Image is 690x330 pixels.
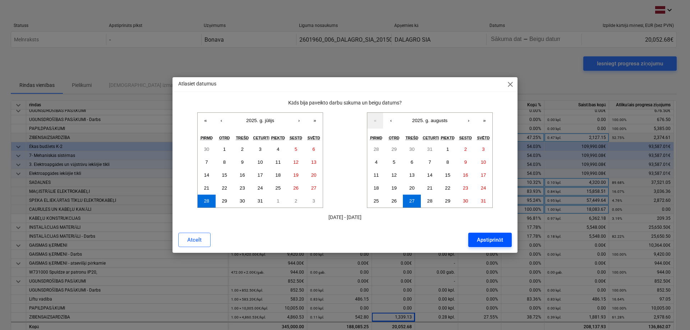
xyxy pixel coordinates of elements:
[481,159,486,165] abbr: 2025. gada 10. augusts
[373,198,379,204] abbr: 2025. gada 25. augusts
[468,233,512,247] button: Apstiprināt
[269,182,287,195] button: 2025. gada 25. jūlijs
[241,159,244,165] abbr: 2025. gada 9. jūlijs
[385,143,403,156] button: 2025. gada 29. jūlijs
[205,159,208,165] abbr: 2025. gada 7. jūlijs
[411,159,413,165] abbr: 2025. gada 6. augusts
[367,113,383,129] button: «
[291,113,307,129] button: ›
[222,198,227,204] abbr: 2025. gada 29. jūlijs
[457,169,475,182] button: 2025. gada 16. augusts
[385,156,403,169] button: 2025. gada 5. augusts
[312,198,315,204] abbr: 2025. gada 3. augusts
[259,147,261,152] abbr: 2025. gada 3. jūlijs
[251,169,269,182] button: 2025. gada 17. jūlijs
[293,185,299,191] abbr: 2025. gada 26. jūlijs
[474,143,492,156] button: 2025. gada 3. augusts
[213,113,229,129] button: ‹
[271,136,285,140] abbr: Piektdiena
[295,198,297,204] abbr: 2025. gada 2. augusts
[178,99,512,107] p: Kāds bija paveikto darbu sākuma un beigu datums?
[391,185,397,191] abbr: 2025. gada 19. augusts
[201,136,213,140] abbr: Pirmdiena
[391,172,397,178] abbr: 2025. gada 12. augusts
[233,182,251,195] button: 2025. gada 23. jūlijs
[236,136,249,140] abbr: Trešdiena
[275,185,281,191] abbr: 2025. gada 25. jūlijs
[464,147,467,152] abbr: 2025. gada 2. augusts
[403,169,421,182] button: 2025. gada 13. augusts
[258,198,263,204] abbr: 2025. gada 31. jūlijs
[367,182,385,195] button: 2025. gada 18. augusts
[198,156,216,169] button: 2025. gada 7. jūlijs
[474,169,492,182] button: 2025. gada 17. augusts
[178,214,512,221] p: [DATE] - [DATE]
[258,172,263,178] abbr: 2025. gada 17. jūlijs
[312,147,315,152] abbr: 2025. gada 6. jūlijs
[269,195,287,208] button: 2025. gada 1. augusts
[198,195,216,208] button: 2025. gada 28. jūlijs
[251,182,269,195] button: 2025. gada 24. jūlijs
[373,172,379,178] abbr: 2025. gada 11. augusts
[311,159,317,165] abbr: 2025. gada 13. jūlijs
[421,182,439,195] button: 2025. gada 21. augusts
[269,156,287,169] button: 2025. gada 11. jūlijs
[409,172,415,178] abbr: 2025. gada 13. augusts
[474,182,492,195] button: 2025. gada 24. augusts
[409,185,415,191] abbr: 2025. gada 20. augusts
[373,147,379,152] abbr: 2025. gada 28. jūlijs
[385,195,403,208] button: 2025. gada 26. augusts
[295,147,297,152] abbr: 2025. gada 5. jūlijs
[251,143,269,156] button: 2025. gada 3. jūlijs
[308,136,320,140] abbr: Svētdiena
[246,118,274,123] span: 2025. g. jūlijs
[457,156,475,169] button: 2025. gada 9. augusts
[391,198,397,204] abbr: 2025. gada 26. augusts
[403,182,421,195] button: 2025. gada 20. augusts
[457,182,475,195] button: 2025. gada 23. augusts
[287,156,305,169] button: 2025. gada 12. jūlijs
[305,195,323,208] button: 2025. gada 3. augusts
[421,156,439,169] button: 2025. gada 7. augusts
[367,169,385,182] button: 2025. gada 11. augusts
[427,185,433,191] abbr: 2025. gada 21. augusts
[421,195,439,208] button: 2025. gada 28. augusts
[459,136,472,140] abbr: Sestdiena
[305,156,323,169] button: 2025. gada 13. jūlijs
[370,136,382,140] abbr: Pirmdiena
[204,185,209,191] abbr: 2025. gada 21. jūlijs
[482,147,484,152] abbr: 2025. gada 3. augusts
[216,182,234,195] button: 2025. gada 22. jūlijs
[223,147,226,152] abbr: 2025. gada 1. jūlijs
[216,169,234,182] button: 2025. gada 15. jūlijs
[253,136,271,140] abbr: Ceturtdiena
[275,172,281,178] abbr: 2025. gada 18. jūlijs
[373,185,379,191] abbr: 2025. gada 18. augusts
[477,235,503,245] div: Apstiprināt
[290,136,302,140] abbr: Sestdiena
[305,143,323,156] button: 2025. gada 6. jūlijs
[204,172,209,178] abbr: 2025. gada 14. jūlijs
[293,159,299,165] abbr: 2025. gada 12. jūlijs
[240,198,245,204] abbr: 2025. gada 30. jūlijs
[233,156,251,169] button: 2025. gada 9. jūlijs
[293,172,299,178] abbr: 2025. gada 19. jūlijs
[464,159,467,165] abbr: 2025. gada 9. augusts
[393,159,395,165] abbr: 2025. gada 5. augusts
[223,159,226,165] abbr: 2025. gada 8. jūlijs
[269,169,287,182] button: 2025. gada 18. jūlijs
[367,156,385,169] button: 2025. gada 4. augusts
[385,182,403,195] button: 2025. gada 19. augusts
[409,198,415,204] abbr: 2025. gada 27. augusts
[403,143,421,156] button: 2025. gada 30. jūlijs
[427,172,433,178] abbr: 2025. gada 14. augusts
[403,195,421,208] button: 2025. gada 27. augusts
[367,143,385,156] button: 2025. gada 28. jūlijs
[427,198,433,204] abbr: 2025. gada 28. augusts
[204,147,209,152] abbr: 2025. gada 30. jūnijs
[240,172,245,178] abbr: 2025. gada 16. jūlijs
[219,136,230,140] abbr: Otrdiena
[405,136,418,140] abbr: Trešdiena
[481,185,486,191] abbr: 2025. gada 24. augusts
[287,169,305,182] button: 2025. gada 19. jūlijs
